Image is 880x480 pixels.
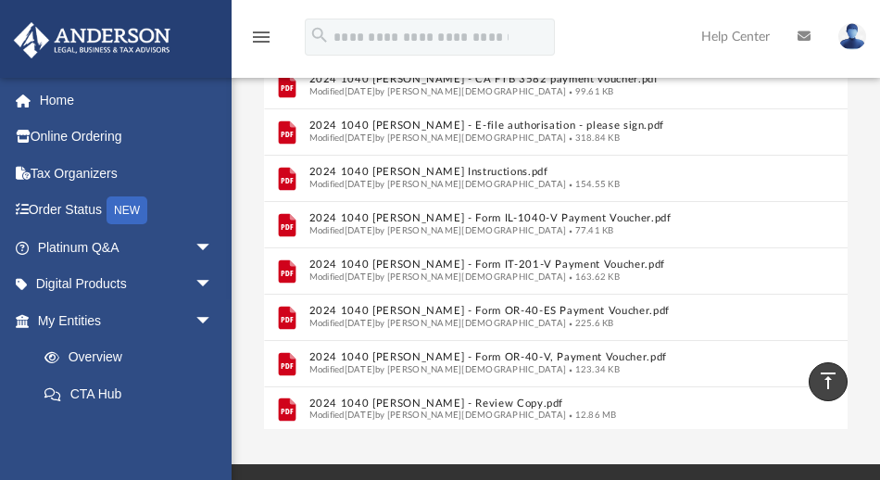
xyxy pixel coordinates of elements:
[566,318,614,327] span: 225.6 KB
[13,119,241,156] a: Online Ordering
[13,155,241,192] a: Tax Organizers
[13,302,241,339] a: My Entitiesarrow_drop_down
[13,229,241,266] a: Platinum Q&Aarrow_drop_down
[566,411,617,420] span: 12.86 MB
[566,86,614,95] span: 99.61 KB
[309,259,769,271] button: 2024 1040 [PERSON_NAME] - Form IT-201-V Payment Voucher.pdf
[195,302,232,340] span: arrow_drop_down
[566,225,614,234] span: 77.41 KB
[309,318,567,327] span: Modified [DATE] by [PERSON_NAME][DEMOGRAPHIC_DATA]
[309,397,769,409] button: 2024 1040 [PERSON_NAME] - Review Copy.pdf
[26,375,241,412] a: CTA Hub
[309,411,567,420] span: Modified [DATE] by [PERSON_NAME][DEMOGRAPHIC_DATA]
[838,23,866,50] img: User Pic
[195,229,232,267] span: arrow_drop_down
[309,272,567,281] span: Modified [DATE] by [PERSON_NAME][DEMOGRAPHIC_DATA]
[817,370,839,392] i: vertical_align_top
[566,179,620,188] span: 154.55 KB
[309,305,769,317] button: 2024 1040 [PERSON_NAME] - Form OR-40-ES Payment Voucher.pdf
[13,192,241,230] a: Order StatusNEW
[309,364,567,373] span: Modified [DATE] by [PERSON_NAME][DEMOGRAPHIC_DATA]
[809,362,848,401] a: vertical_align_top
[309,212,769,224] button: 2024 1040 [PERSON_NAME] - Form IL-1040-V Payment Voucher.pdf
[13,266,241,303] a: Digital Productsarrow_drop_down
[309,120,769,132] button: 2024 1040 [PERSON_NAME] - E-file authorisation - please sign.pdf
[309,133,567,142] span: Modified [DATE] by [PERSON_NAME][DEMOGRAPHIC_DATA]
[107,196,147,224] div: NEW
[566,364,620,373] span: 123.34 KB
[309,86,567,95] span: Modified [DATE] by [PERSON_NAME][DEMOGRAPHIC_DATA]
[26,412,241,449] a: Entity Change Request
[195,266,232,304] span: arrow_drop_down
[309,225,567,234] span: Modified [DATE] by [PERSON_NAME][DEMOGRAPHIC_DATA]
[13,82,241,119] a: Home
[309,166,769,178] button: 2024 1040 [PERSON_NAME] Instructions.pdf
[309,73,769,85] button: 2024 1040 [PERSON_NAME] - CA FTB 3582 payment voucher.pdf
[566,133,620,142] span: 318.84 KB
[566,272,620,281] span: 163.62 KB
[250,35,272,48] a: menu
[264,9,848,431] div: grid
[309,25,330,45] i: search
[26,339,241,376] a: Overview
[309,179,567,188] span: Modified [DATE] by [PERSON_NAME][DEMOGRAPHIC_DATA]
[8,22,176,58] img: Anderson Advisors Platinum Portal
[250,26,272,48] i: menu
[309,351,769,363] button: 2024 1040 [PERSON_NAME] - Form OR-40-V, Payment Voucher.pdf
